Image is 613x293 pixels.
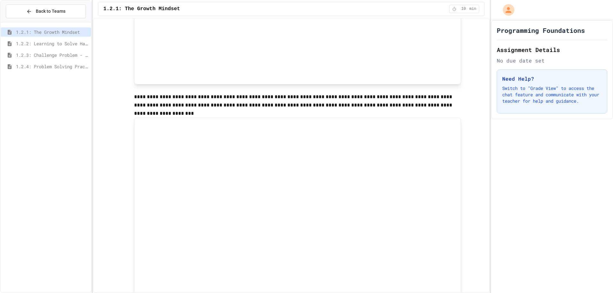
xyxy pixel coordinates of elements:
[497,45,607,54] h2: Assignment Details
[16,29,88,35] span: 1.2.1: The Growth Mindset
[497,57,607,64] div: No due date set
[458,6,469,11] span: 10
[16,52,88,58] span: 1.2.3: Challenge Problem - The Bridge
[6,4,86,18] button: Back to Teams
[496,3,516,17] div: My Account
[502,85,602,104] p: Switch to "Grade View" to access the chat feature and communicate with your teacher for help and ...
[502,75,602,83] h3: Need Help?
[16,63,88,70] span: 1.2.4: Problem Solving Practice
[103,5,180,13] span: 1.2.1: The Growth Mindset
[469,6,476,11] span: min
[497,26,585,35] h1: Programming Foundations
[36,8,65,15] span: Back to Teams
[16,40,88,47] span: 1.2.2: Learning to Solve Hard Problems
